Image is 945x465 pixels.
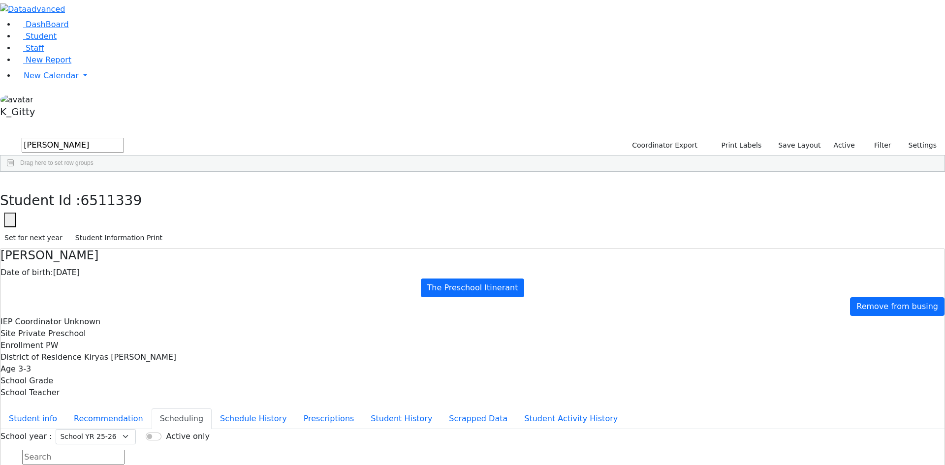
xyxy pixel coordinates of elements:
[16,20,69,29] a: DashBoard
[81,192,142,209] span: 6511339
[16,66,945,86] a: New Calendar
[22,450,125,465] input: Search
[0,340,43,351] label: Enrollment
[22,138,124,153] input: Search
[18,364,31,373] span: 3-3
[774,138,825,153] button: Save Layout
[710,138,766,153] button: Print Labels
[0,316,62,328] label: IEP Coordinator
[0,375,53,387] label: School Grade
[166,431,209,442] label: Active only
[0,248,945,263] h4: [PERSON_NAME]
[850,297,945,316] a: Remove from busing
[626,138,702,153] button: Coordinator Export
[20,159,94,166] span: Drag here to set row groups
[0,351,82,363] label: District of Residence
[0,387,60,399] label: School Teacher
[24,71,79,80] span: New Calendar
[64,317,100,326] span: Unknown
[26,20,69,29] span: DashBoard
[829,138,859,153] label: Active
[0,431,52,442] label: School year :
[16,31,57,41] a: Student
[896,138,941,153] button: Settings
[516,408,626,429] button: Student Activity History
[26,55,71,64] span: New Report
[16,43,44,53] a: Staff
[0,328,16,340] label: Site
[0,267,53,279] label: Date of birth:
[856,302,938,311] span: Remove from busing
[18,329,86,338] span: Private Preschool
[0,267,945,279] div: [DATE]
[441,408,516,429] button: Scrapped Data
[26,31,57,41] span: Student
[84,352,176,362] span: Kiryas [PERSON_NAME]
[362,408,441,429] button: Student History
[295,408,363,429] button: Prescriptions
[65,408,152,429] button: Recommendation
[152,408,212,429] button: Scheduling
[71,230,167,246] button: Student Information Print
[212,408,295,429] button: Schedule History
[0,363,16,375] label: Age
[46,341,58,350] span: PW
[861,138,896,153] button: Filter
[421,279,525,297] a: The Preschool Itinerant
[0,408,65,429] button: Student info
[26,43,44,53] span: Staff
[16,55,71,64] a: New Report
